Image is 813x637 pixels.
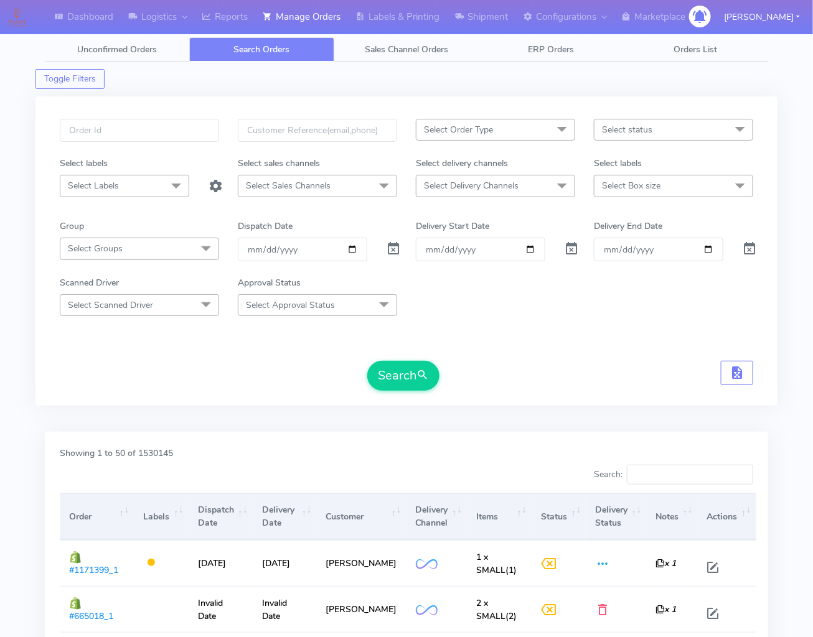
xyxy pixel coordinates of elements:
[586,493,646,540] th: Delivery Status: activate to sort column ascending
[646,493,697,540] th: Notes: activate to sort column ascending
[698,493,756,540] th: Actions: activate to sort column ascending
[594,220,662,233] label: Delivery End Date
[594,157,642,170] label: Select labels
[316,586,406,632] td: [PERSON_NAME]
[68,180,119,192] span: Select Labels
[189,586,253,632] td: Invalid Date
[234,44,290,55] span: Search Orders
[253,493,316,540] th: Delivery Date: activate to sort column ascending
[424,180,519,192] span: Select Delivery Channels
[60,119,219,142] input: Order Id
[189,493,253,540] th: Dispatch Date: activate to sort column ascending
[35,69,105,89] button: Toggle Filters
[476,597,505,622] span: 2 x SMALL
[69,597,82,610] img: shopify.png
[68,299,153,311] span: Select Scanned Driver
[656,557,677,569] i: x 1
[60,447,173,460] label: Showing 1 to 50 of 1530145
[476,551,517,576] span: (1)
[674,44,718,55] span: Orders List
[715,4,809,30] button: [PERSON_NAME]
[77,44,157,55] span: Unconfirmed Orders
[627,465,753,485] input: Search:
[60,157,108,170] label: Select labels
[602,124,652,136] span: Select status
[238,220,293,233] label: Dispatch Date
[253,586,316,632] td: Invalid Date
[416,220,489,233] label: Delivery Start Date
[238,119,397,142] input: Customer Reference(email,phone)
[406,493,467,540] th: Delivery Channel: activate to sort column ascending
[60,276,119,289] label: Scanned Driver
[476,551,505,576] span: 1 x SMALL
[238,276,301,289] label: Approval Status
[316,540,406,586] td: [PERSON_NAME]
[416,605,438,616] img: OnFleet
[467,493,532,540] th: Items: activate to sort column ascending
[316,493,406,540] th: Customer: activate to sort column ascending
[424,124,493,136] span: Select Order Type
[253,540,316,586] td: [DATE]
[69,551,82,564] img: shopify.png
[134,493,188,540] th: Labels: activate to sort column ascending
[416,559,438,570] img: OnFleet
[68,243,123,254] span: Select Groups
[69,610,113,622] span: #665018_1
[367,361,439,391] button: Search
[246,299,335,311] span: Select Approval Status
[532,493,586,540] th: Status: activate to sort column ascending
[238,157,320,170] label: Select sales channels
[416,157,508,170] label: Select delivery channels
[656,603,677,615] i: x 1
[60,220,84,233] label: Group
[476,597,517,622] span: (2)
[602,180,660,192] span: Select Box size
[60,493,134,540] th: Order: activate to sort column ascending
[365,44,448,55] span: Sales Channel Orders
[189,540,253,586] td: [DATE]
[246,180,331,192] span: Select Sales Channels
[594,465,753,485] label: Search:
[69,564,118,576] span: #1171399_1
[528,44,574,55] span: ERP Orders
[45,37,768,62] ul: Tabs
